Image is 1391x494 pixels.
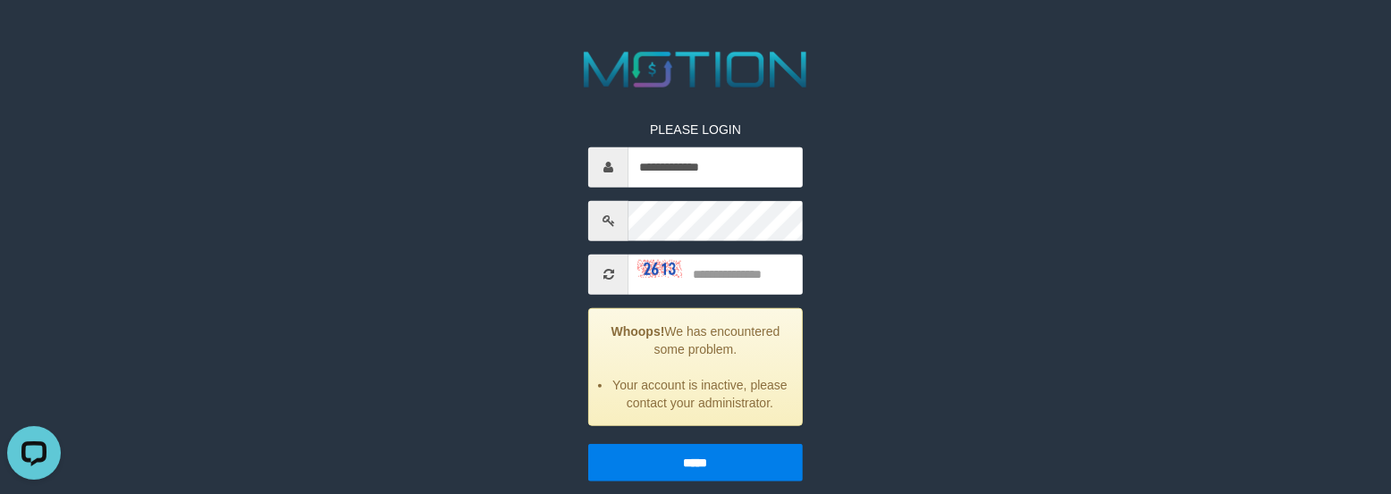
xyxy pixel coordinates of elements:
[637,260,682,278] img: captcha
[588,307,802,425] div: We has encountered some problem.
[588,120,802,138] p: PLEASE LOGIN
[611,323,665,338] strong: Whoops!
[574,46,817,94] img: MOTION_logo.png
[611,375,788,411] li: Your account is inactive, please contact your administrator.
[7,7,61,61] button: Open LiveChat chat widget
